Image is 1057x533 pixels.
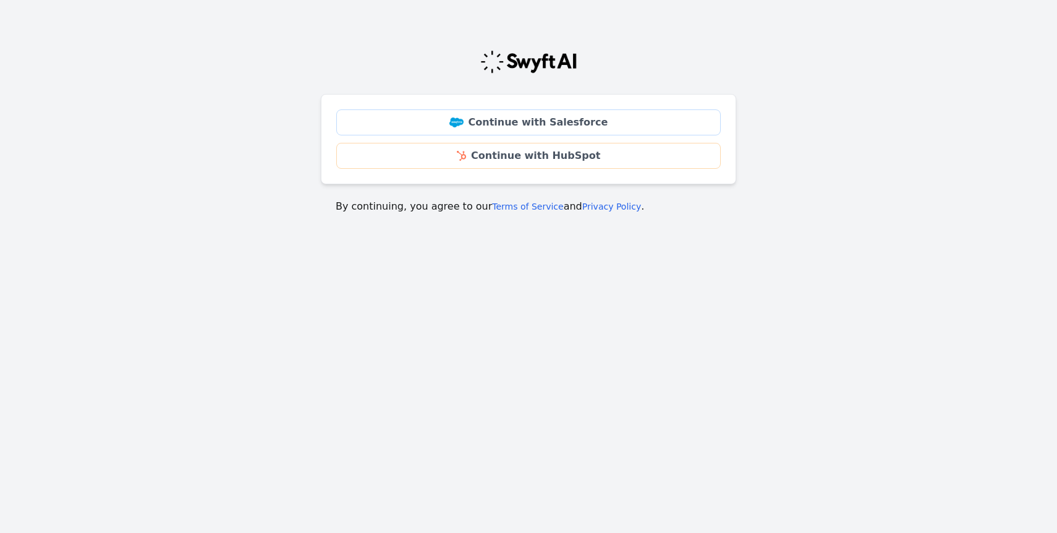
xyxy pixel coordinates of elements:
img: HubSpot [457,151,466,161]
a: Privacy Policy [582,202,641,211]
p: By continuing, you agree to our and . [336,199,721,214]
img: Swyft Logo [480,49,577,74]
a: Continue with Salesforce [336,109,721,135]
img: Salesforce [449,117,464,127]
a: Continue with HubSpot [336,143,721,169]
a: Terms of Service [492,202,563,211]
